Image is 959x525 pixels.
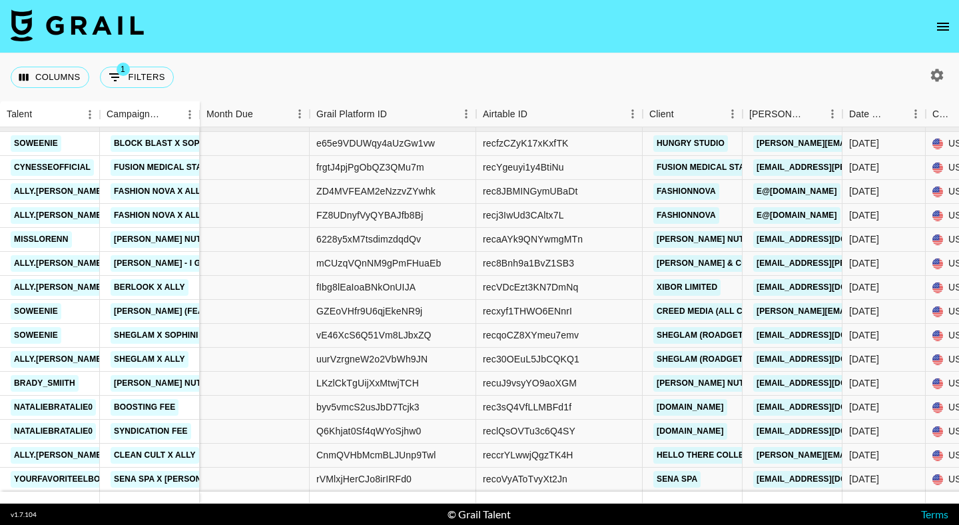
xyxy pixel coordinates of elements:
[921,508,948,520] a: Terms
[849,137,879,150] div: 9/17/2025
[804,105,822,123] button: Sort
[316,257,441,270] div: mCUzqVQnNM9gPmFHuaEb
[111,399,178,416] a: Boosting Fee
[316,101,387,127] div: Grail Platform ID
[753,327,902,344] a: [EMAIL_ADDRESS][DOMAIN_NAME]
[316,137,435,150] div: e65e9VDUWqy4aUzGw1vw
[111,207,208,224] a: Fashion Nova x Ally
[932,101,954,127] div: Currency
[80,105,100,125] button: Menu
[11,303,61,320] a: soweenie
[111,375,311,392] a: [PERSON_NAME] Nutrition x [PERSON_NAME]
[316,472,412,486] div: rVMlxjHerCJo8irIRFd0
[11,327,61,344] a: soweenie
[456,104,476,124] button: Menu
[753,231,902,248] a: [EMAIL_ADDRESS][DOMAIN_NAME]
[849,161,879,174] div: 9/17/2025
[253,105,272,123] button: Sort
[623,104,643,124] button: Menu
[11,375,79,392] a: brady_smiith
[316,209,423,222] div: FZ8UDnyfVyQYBAJfb8Bj
[849,257,879,270] div: 9/17/2025
[849,209,879,222] div: 9/17/2025
[316,376,419,390] div: LKzlCkTgUijXxMtwjTCH
[111,135,219,152] a: Block Blast x Sophini
[887,105,906,123] button: Sort
[11,135,61,152] a: soweenie
[483,424,575,438] div: reclQsOVTu3c6Q4SY
[111,447,199,464] a: Clean Cult x Ally
[753,351,902,368] a: [EMAIL_ADDRESS][DOMAIN_NAME]
[930,13,956,40] button: open drawer
[316,304,422,318] div: GZEoVHfr9U6qjEkeNR9j
[527,105,546,123] button: Sort
[483,376,577,390] div: recuJ9vsyYO9aoXGM
[316,185,436,198] div: ZD4MVFEAM2eNzzvZYwhk
[649,101,674,127] div: Client
[653,183,719,200] a: Fashionnova
[387,105,406,123] button: Sort
[653,399,727,416] a: [DOMAIN_NAME]
[753,279,902,296] a: [EMAIL_ADDRESS][DOMAIN_NAME]
[200,101,310,127] div: Month Due
[180,105,200,125] button: Menu
[100,101,200,127] div: Campaign (Type)
[11,447,108,464] a: ally.[PERSON_NAME]
[11,231,72,248] a: misslorenn
[483,257,574,270] div: rec8Bnh9a1BvZ1SB3
[483,209,564,222] div: recj3IwUd3CAltx7L
[483,472,567,486] div: recoVyAToTvyXt2Jn
[849,280,879,294] div: 9/17/2025
[483,185,578,198] div: rec8JBMINGymUBaDt
[653,471,701,488] a: SENA SPA
[316,400,420,414] div: byv5vmcS2usJbD7Tcjk3
[483,448,573,462] div: reccrYLwwjQgzTK4H
[653,207,719,224] a: Fashionnova
[849,472,879,486] div: 9/29/2025
[483,101,527,127] div: Airtable ID
[117,63,130,76] span: 1
[111,231,311,248] a: [PERSON_NAME] Nutrition x [PERSON_NAME]
[11,9,144,41] img: Grail Talent
[483,328,579,342] div: recqoCZ8XYmeu7emv
[842,101,926,127] div: Date Created
[483,352,579,366] div: rec30OEuL5JbCQKQ1
[483,280,578,294] div: recVDcEzt3KN7DmNq
[316,161,424,174] div: frgtJ4pjPgObQZ3QMu7m
[849,376,879,390] div: 9/11/2025
[753,471,902,488] a: [EMAIL_ADDRESS][DOMAIN_NAME]
[653,447,775,464] a: Hello There Collectove
[206,101,253,127] div: Month Due
[11,207,108,224] a: ally.[PERSON_NAME]
[316,424,421,438] div: Q6Khjat0Sf4qWYoSjhw0
[849,304,879,318] div: 9/9/2025
[111,471,236,488] a: SENA Spa x [PERSON_NAME]
[849,448,879,462] div: 9/24/2025
[723,104,743,124] button: Menu
[316,352,428,366] div: uurVzrgneW2o2VbWh9JN
[111,279,188,296] a: Berlook x Ally
[11,510,37,519] div: v 1.7.104
[483,304,572,318] div: recxyf1THWO6ENnrI
[11,423,96,440] a: nataliebratalie0
[849,424,879,438] div: 9/29/2025
[11,471,121,488] a: yourfavoriteelbow97
[111,159,279,176] a: Fusion Medical Staffing x Cynesse
[11,279,108,296] a: ally.[PERSON_NAME]
[111,351,188,368] a: SHEGLAM x Ally
[849,328,879,342] div: 9/11/2025
[643,101,743,127] div: Client
[161,105,180,124] button: Sort
[753,375,902,392] a: [EMAIL_ADDRESS][DOMAIN_NAME]
[7,101,32,127] div: Talent
[849,233,879,246] div: 9/11/2025
[316,448,436,462] div: CnmQVHbMcmBLJUnp9Twl
[316,328,432,342] div: vE46XcS6Q51Vm8LJbxZQ
[32,105,51,124] button: Sort
[653,375,775,392] a: [PERSON_NAME] Nutrition
[483,161,564,174] div: recYgeuyi1y4BtiNu
[849,352,879,366] div: 9/11/2025
[674,105,693,123] button: Sort
[906,104,926,124] button: Menu
[111,255,260,272] a: [PERSON_NAME] - I got a feeling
